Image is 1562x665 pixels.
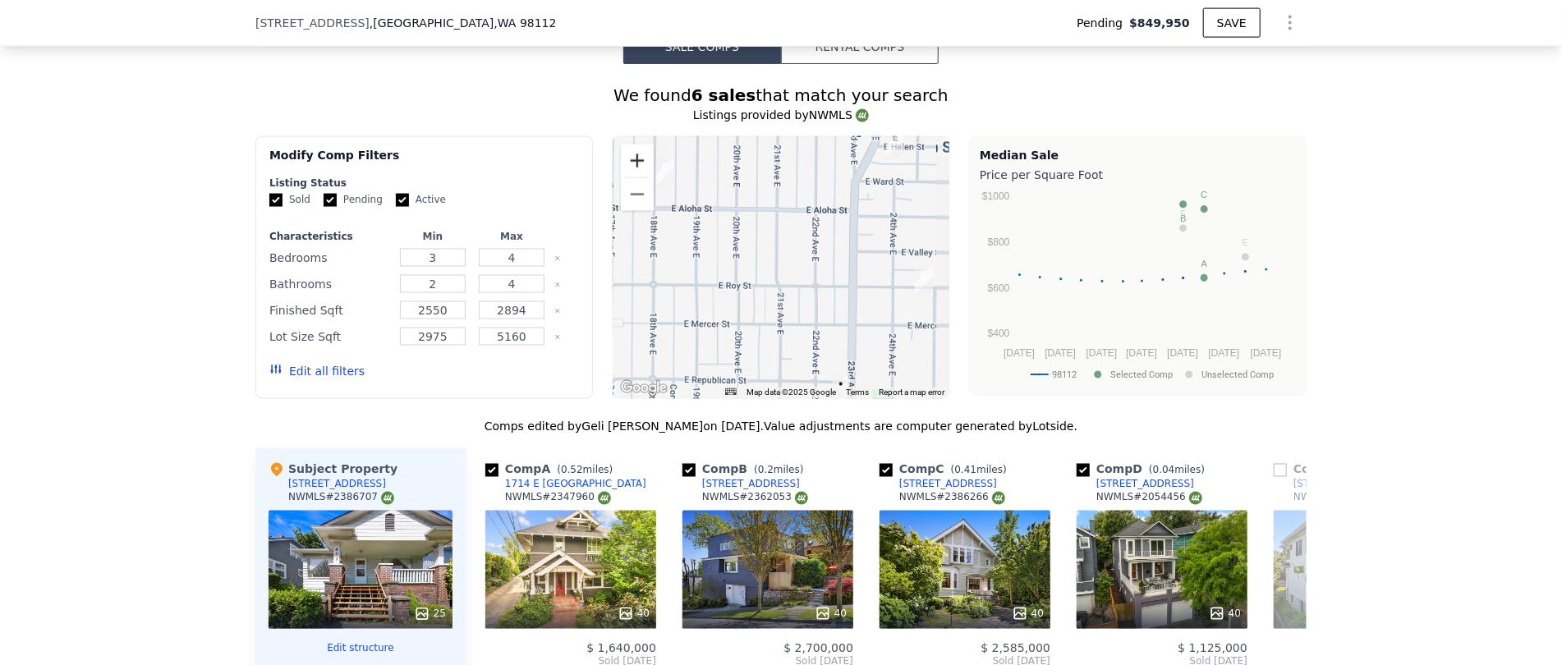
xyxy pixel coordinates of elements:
label: Active [396,193,446,207]
a: [STREET_ADDRESS][PERSON_NAME] [1274,478,1464,491]
span: ( miles) [1142,465,1211,476]
img: NWMLS Logo [598,492,611,505]
div: Price per Square Foot [980,163,1296,186]
button: Edit structure [269,642,453,655]
text: Unselected Comp [1201,369,1274,380]
input: Active [396,194,409,207]
button: Keyboard shortcuts [725,388,737,396]
div: Listings provided by NWMLS [255,107,1307,123]
div: [STREET_ADDRESS] [899,478,997,491]
a: [STREET_ADDRESS] [880,478,997,491]
button: Show Options [1274,7,1307,39]
text: C [1201,190,1207,199]
img: NWMLS Logo [795,492,808,505]
strong: 6 sales [691,85,756,105]
div: NWMLS # 2347960 [505,491,611,505]
div: We found that match your search [255,84,1307,107]
text: [DATE] [1251,347,1282,359]
div: [STREET_ADDRESS] [1096,478,1194,491]
button: Clear [554,282,561,288]
div: NWMLS # 2386707 [288,491,394,505]
text: A [1201,259,1208,268]
a: Terms (opens in new tab) [846,388,869,397]
svg: A chart. [980,186,1296,392]
div: NWMLS # 2386266 [899,491,1005,505]
button: Rental Comps [781,30,939,64]
div: 25 [414,606,446,622]
a: Report a map error [879,388,944,397]
div: Characteristics [269,230,390,243]
a: Open this area in Google Maps (opens a new window) [617,378,671,399]
span: Pending [1077,15,1129,31]
button: Clear [554,308,561,314]
span: 0.04 [1153,465,1175,476]
div: Comps edited by Geli [PERSON_NAME] on [DATE]. Value adjustments are computer generated by Lotside . [255,419,1307,435]
span: $ 2,585,000 [981,642,1050,655]
button: Clear [554,334,561,341]
div: Comp E [1274,461,1407,478]
div: 40 [1012,606,1044,622]
div: Min [397,230,469,243]
text: [DATE] [1045,347,1076,359]
span: ( miles) [550,465,619,476]
text: [DATE] [1126,347,1157,359]
div: Lot Size Sqft [269,325,390,348]
a: 1714 E [GEOGRAPHIC_DATA] [485,478,646,491]
span: [STREET_ADDRESS] [255,15,370,31]
span: ( miles) [944,465,1013,476]
div: Comp B [682,461,811,478]
div: Finished Sqft [269,299,390,322]
div: 401 23rd Ave E [832,376,850,404]
button: Edit all filters [269,363,365,379]
div: Comp A [485,461,619,478]
text: 98112 [1052,369,1077,380]
div: [STREET_ADDRESS] [288,478,386,491]
span: 0.52 [561,465,583,476]
img: NWMLS Logo [1189,492,1202,505]
div: 40 [618,606,650,622]
img: NWMLS Logo [992,492,1005,505]
span: $ 1,640,000 [586,642,656,655]
div: Median Sale [980,147,1296,163]
a: [STREET_ADDRESS] [682,478,800,491]
div: Modify Comp Filters [269,147,579,177]
div: Comp C [880,461,1013,478]
div: Bedrooms [269,246,390,269]
a: [STREET_ADDRESS] [1077,478,1194,491]
text: [DATE] [1004,347,1035,359]
text: [DATE] [1087,347,1118,359]
span: $ 1,125,000 [1178,642,1247,655]
text: $600 [988,282,1010,294]
span: $ 2,700,000 [783,642,853,655]
span: $849,950 [1129,15,1190,31]
text: Selected Comp [1110,369,1173,380]
text: $800 [988,236,1010,248]
button: SAVE [1203,8,1261,38]
div: 914 18th Ave E [656,159,674,187]
input: Pending [324,194,337,207]
img: NWMLS Logo [856,109,869,122]
text: F [1181,209,1187,219]
div: 2411 E Helen St [886,130,904,158]
button: Zoom out [621,178,654,211]
img: NWMLS Logo [381,492,394,505]
div: Max [475,230,548,243]
span: 0.2 [758,465,774,476]
label: Pending [324,193,383,207]
div: [STREET_ADDRESS][PERSON_NAME] [1293,478,1464,491]
input: Sold [269,194,283,207]
text: [DATE] [1167,347,1198,359]
div: Subject Property [269,461,397,478]
text: B [1180,214,1186,224]
text: E [1243,238,1248,248]
button: Clear [554,255,561,262]
div: Listing Status [269,177,579,190]
span: , WA 98112 [494,16,556,30]
div: Comp D [1077,461,1211,478]
span: ( miles) [747,465,810,476]
div: [STREET_ADDRESS] [702,478,800,491]
img: Google [617,378,671,399]
text: $400 [988,328,1010,340]
div: NWMLS # 2362053 [702,491,808,505]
